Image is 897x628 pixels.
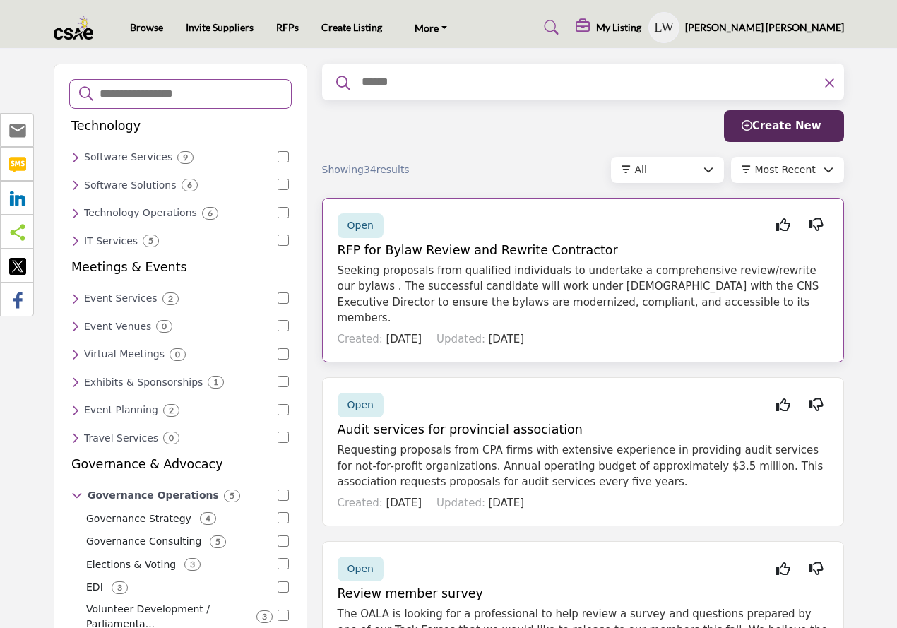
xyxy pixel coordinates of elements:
b: 4 [206,514,210,523]
b: 6 [187,180,192,190]
h5: RFP for Bylaw Review and Rewrite Contractor [338,243,828,258]
h6: Services for managing technology operations [84,207,197,219]
input: Search Categories [98,85,282,103]
h5: Review member survey [338,586,828,601]
b: 5 [230,491,234,501]
h6: Services for effective governance operations [88,490,219,502]
span: Created: [338,333,383,345]
span: [DATE] [386,333,422,345]
div: 9 Results For Software Services [177,151,194,164]
a: RFPs [276,21,299,33]
span: Updated: [436,497,485,509]
img: site Logo [54,16,101,40]
span: Open [347,563,374,574]
div: 4 Results For Governance Strategy [200,512,216,525]
input: Select Event Venues [278,320,289,331]
h6: Travel planning and management services [84,432,158,444]
div: 5 Results For Governance Operations [224,490,240,502]
h5: [PERSON_NAME] [PERSON_NAME] [685,20,844,35]
span: Updated: [436,333,485,345]
h5: Technology [71,119,141,134]
h5: Audit services for provincial association [338,422,828,437]
div: 1 Results For Exhibits & Sponsorships [208,376,224,389]
h6: Professional event planning services [84,404,158,416]
div: Showing results [322,162,479,177]
span: 34 [364,164,376,175]
div: 5 Results For Governance Consulting [210,535,226,548]
b: 3 [190,559,195,569]
input: Select Event Services [278,292,289,304]
div: 2 Results For Event Services [162,292,179,305]
a: More [405,18,457,37]
span: Created: [338,497,383,509]
span: Open [347,220,374,231]
input: Select Software Solutions [278,179,289,190]
div: My Listing [576,19,641,36]
input: Select Virtual Meetings [278,348,289,360]
b: 3 [262,612,267,622]
b: 9 [183,153,188,162]
input: Select Technology Operations [278,207,289,218]
b: 5 [148,236,153,246]
h6: Comprehensive event management services [84,292,158,304]
h5: Governance & Advocacy [71,457,223,472]
b: 6 [208,208,213,218]
span: Create New [742,119,821,132]
a: Search [530,16,568,39]
input: Select Volunteer Development / Parliamentarian [278,610,289,621]
button: Create New [724,110,844,142]
div: 0 Results For Event Venues [156,320,172,333]
b: 2 [168,294,173,304]
input: Select Exhibits & Sponsorships [278,376,289,387]
a: Invite Suppliers [186,21,254,33]
a: Create Listing [321,21,382,33]
span: [DATE] [488,497,524,509]
h6: Software solutions and applications [84,179,177,191]
h5: My Listing [596,21,641,34]
input: Select Travel Services [278,432,289,443]
p: Consulting services to provide guidance and expertise on governance practices, strategic planning... [86,534,201,549]
b: 5 [215,537,220,547]
input: Select Governance Operations [278,490,289,501]
p: Services and technology solutions for managing elections, voting processes, and member balloting ... [86,557,176,572]
span: Open [347,399,374,410]
div: 6 Results For Software Solutions [182,179,198,191]
button: Show hide supplier dropdown [648,12,679,43]
input: Select EDI [278,581,289,593]
input: Select IT Services [278,235,289,246]
p: Development and implementation of governance strategies, policies, and frameworks to enhance orga... [86,511,191,526]
input: Select Elections & Voting [278,558,289,569]
div: 5 Results For IT Services [143,235,159,247]
div: 3 Results For Volunteer Development / Parliamentarian [256,610,273,623]
h6: Exhibition and sponsorship services [84,377,203,389]
div: 0 Results For Travel Services [163,432,179,444]
span: Most Recent [755,164,816,175]
b: 0 [175,350,180,360]
div: 0 Results For Virtual Meetings [170,348,186,361]
h6: Software development and support services [84,151,172,163]
div: 6 Results For Technology Operations [202,207,218,220]
b: 2 [169,405,174,415]
div: 3 Results For Elections & Voting [184,558,201,571]
a: Browse [130,21,163,33]
h6: Virtual meeting platforms and services [84,348,165,360]
div: 2 Results For Event Planning [163,404,179,417]
b: 0 [169,433,174,443]
span: [DATE] [386,497,422,509]
p: Electronic Data Interchange (EDI) services for secure and automated exchange of business document... [86,580,103,595]
b: 0 [162,321,167,331]
span: [DATE] [488,333,524,345]
h6: IT services and support [84,235,138,247]
p: Seeking proposals from qualified individuals to undertake a comprehensive review/rewrite our byla... [338,263,828,326]
h5: Meetings & Events [71,260,187,275]
input: Select Software Services [278,151,289,162]
span: All [635,164,647,175]
input: Select Governance Strategy [278,512,289,523]
b: 1 [213,377,218,387]
p: Requesting proposals from CPA firms with extensive experience in providing audit services for not... [338,442,828,490]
